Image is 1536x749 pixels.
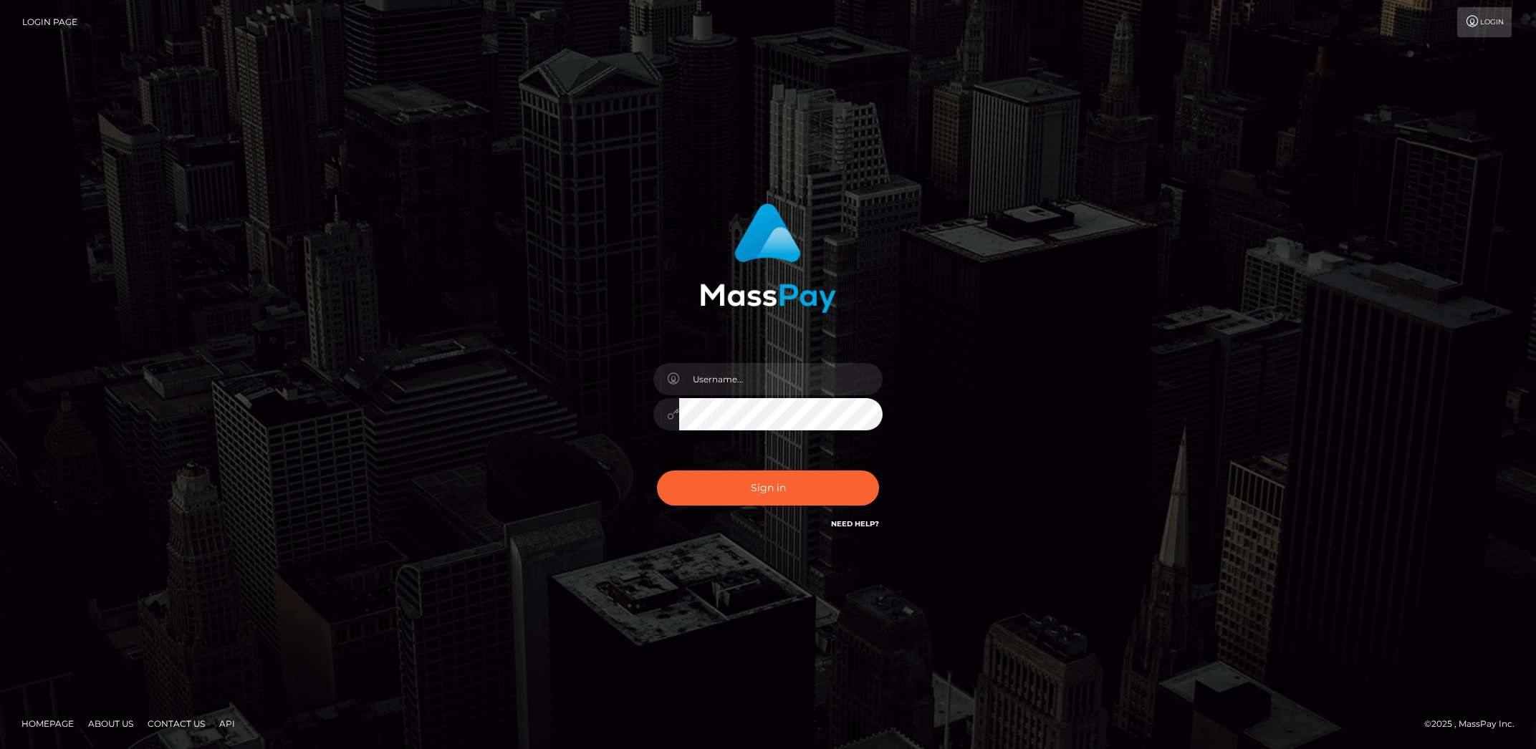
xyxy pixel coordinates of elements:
[213,712,241,735] a: API
[831,519,879,528] a: Need Help?
[679,363,883,395] input: Username...
[700,203,836,313] img: MassPay Login
[82,712,139,735] a: About Us
[1457,7,1512,37] a: Login
[657,470,879,506] button: Sign in
[16,712,80,735] a: Homepage
[22,7,77,37] a: Login Page
[1424,716,1525,732] div: © 2025 , MassPay Inc.
[142,712,211,735] a: Contact Us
